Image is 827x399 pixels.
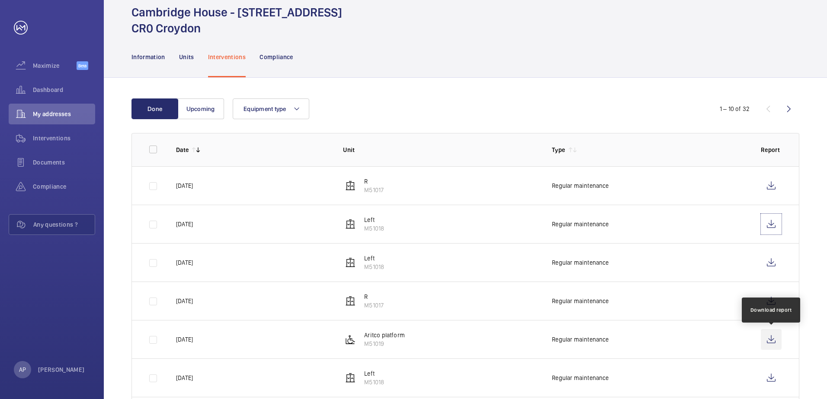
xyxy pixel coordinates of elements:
[33,110,95,118] span: My addresses
[176,181,193,190] p: [DATE]
[176,335,193,344] p: [DATE]
[176,146,189,154] p: Date
[750,306,792,314] div: Download report
[233,98,309,119] button: Equipment type
[33,134,95,142] span: Interventions
[345,373,356,383] img: elevator.svg
[345,180,356,191] img: elevator.svg
[176,220,193,228] p: [DATE]
[38,365,85,374] p: [PERSON_NAME]
[345,257,356,268] img: elevator.svg
[552,220,609,228] p: Regular maintenance
[364,378,384,386] p: M51018
[77,61,88,70] span: Beta
[19,365,26,374] p: AP
[33,158,95,167] span: Documents
[364,331,405,339] p: Aritco platform
[131,98,178,119] button: Done
[364,254,384,263] p: Left
[33,220,95,229] span: Any questions ?
[33,85,95,94] span: Dashboard
[364,224,384,233] p: M51018
[208,53,246,61] p: Interventions
[176,258,193,267] p: [DATE]
[364,215,384,224] p: Left
[552,297,609,305] p: Regular maintenance
[364,292,384,301] p: R
[343,146,538,154] p: Unit
[364,177,384,186] p: R
[33,182,95,191] span: Compliance
[177,98,224,119] button: Upcoming
[179,53,194,61] p: Units
[720,104,750,113] div: 1 – 10 of 32
[364,369,384,378] p: Left
[364,263,384,271] p: M51018
[176,374,193,382] p: [DATE]
[552,258,609,267] p: Regular maintenance
[131,4,342,36] h1: Cambridge House - [STREET_ADDRESS] CR0 Croydon
[345,219,356,229] img: elevator.svg
[552,374,609,382] p: Regular maintenance
[552,335,609,344] p: Regular maintenance
[761,146,782,154] p: Report
[244,105,286,112] span: Equipment type
[260,53,293,61] p: Compliance
[345,334,356,345] img: platform_lift.svg
[345,296,356,306] img: elevator.svg
[552,146,565,154] p: Type
[176,297,193,305] p: [DATE]
[33,61,77,70] span: Maximize
[364,339,405,348] p: M51019
[131,53,165,61] p: Information
[552,181,609,190] p: Regular maintenance
[364,186,384,194] p: M51017
[364,301,384,310] p: M51017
